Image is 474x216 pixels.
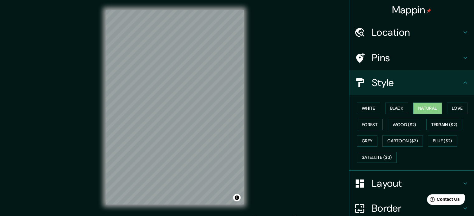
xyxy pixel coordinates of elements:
iframe: Help widget launcher [419,192,467,209]
button: Terrain ($2) [426,119,462,131]
h4: Location [372,26,462,39]
button: Wood ($2) [388,119,421,131]
h4: Pins [372,52,462,64]
img: pin-icon.png [426,8,431,13]
button: Satellite ($3) [357,152,397,163]
div: Layout [349,171,474,196]
button: Cartoon ($2) [382,135,423,147]
button: Toggle attribution [233,194,241,201]
h4: Mappin [392,4,432,16]
button: Grey [357,135,377,147]
div: Style [349,70,474,95]
button: Natural [413,103,442,114]
button: White [357,103,380,114]
button: Black [385,103,409,114]
button: Blue ($2) [428,135,457,147]
div: Location [349,20,474,45]
h4: Layout [372,177,462,190]
button: Love [447,103,467,114]
button: Forest [357,119,383,131]
h4: Style [372,76,462,89]
h4: Border [372,202,462,214]
canvas: Map [106,10,244,205]
div: Pins [349,45,474,70]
